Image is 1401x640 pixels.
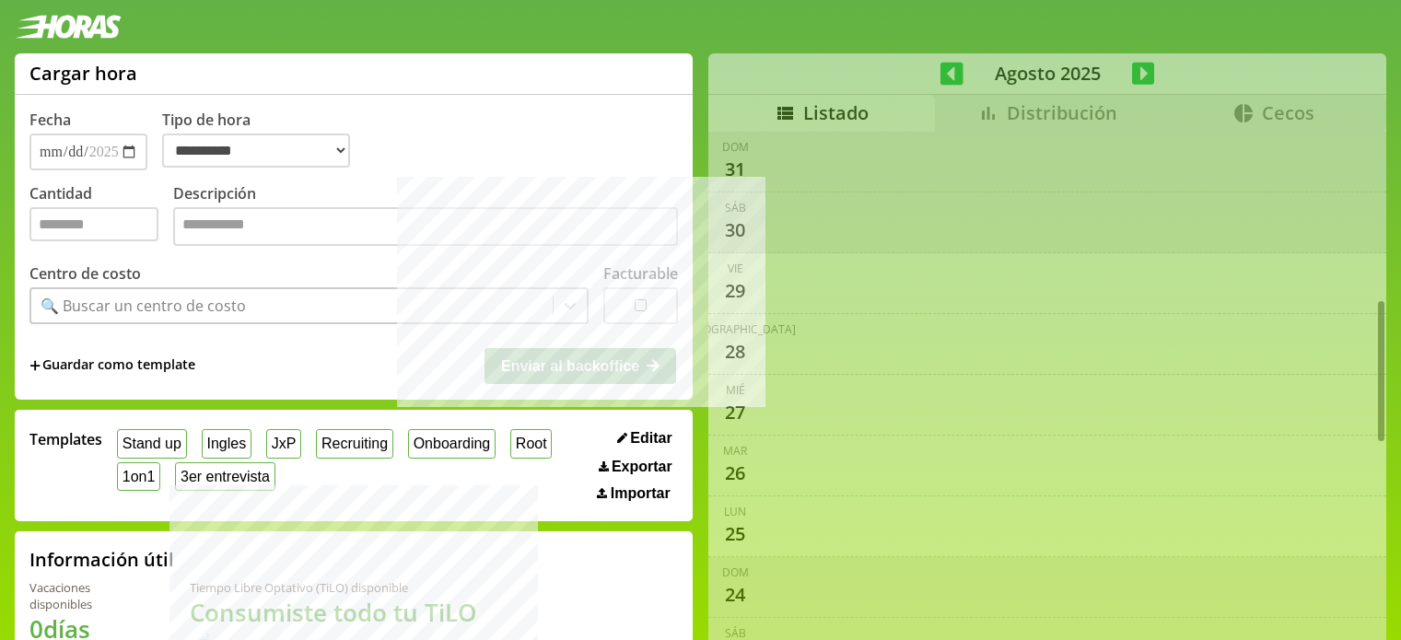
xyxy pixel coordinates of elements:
[117,429,187,458] button: Stand up
[162,134,350,168] select: Tipo de hora
[190,579,486,596] div: Tiempo Libre Optativo (TiLO) disponible
[15,15,122,39] img: logotipo
[612,429,678,448] button: Editar
[175,462,275,491] button: 3er entrevista
[408,429,496,458] button: Onboarding
[29,429,102,449] span: Templates
[593,458,678,476] button: Exportar
[612,459,672,475] span: Exportar
[316,429,393,458] button: Recruiting
[611,485,671,502] span: Importar
[29,183,173,250] label: Cantidad
[29,263,141,284] label: Centro de costo
[29,355,195,376] span: +Guardar como template
[510,429,552,458] button: Root
[173,183,678,250] label: Descripción
[117,462,160,491] button: 1on1
[630,430,671,447] span: Editar
[173,207,678,246] textarea: Descripción
[202,429,251,458] button: Ingles
[29,579,146,612] div: Vacaciones disponibles
[29,355,41,376] span: +
[29,547,174,572] h2: Información útil
[29,61,137,86] h1: Cargar hora
[29,110,71,130] label: Fecha
[162,110,365,170] label: Tipo de hora
[266,429,301,458] button: JxP
[41,296,246,316] div: 🔍 Buscar un centro de costo
[603,263,678,284] label: Facturable
[29,207,158,241] input: Cantidad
